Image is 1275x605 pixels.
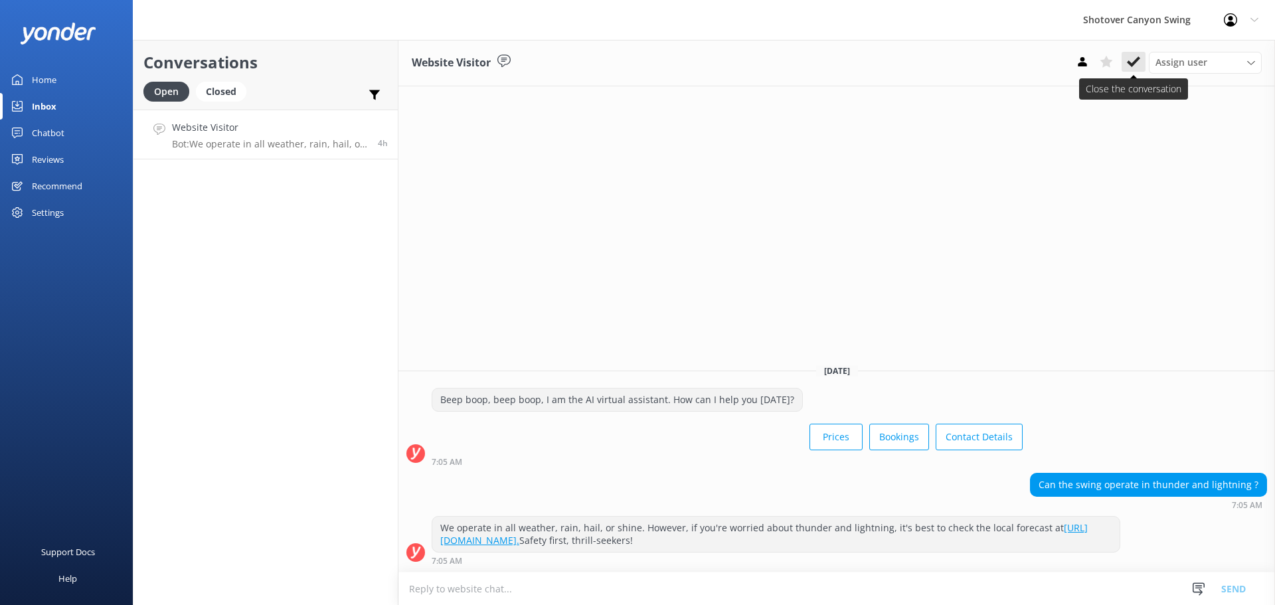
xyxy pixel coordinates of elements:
span: Assign user [1155,55,1207,70]
span: Sep 17 2025 07:05am (UTC +12:00) Pacific/Auckland [378,137,388,149]
a: Closed [196,84,253,98]
div: Assign User [1149,52,1262,73]
strong: 7:05 AM [1232,501,1262,509]
div: Support Docs [41,539,95,565]
a: [URL][DOMAIN_NAME]. [440,521,1088,547]
div: Sep 17 2025 07:05am (UTC +12:00) Pacific/Auckland [1030,500,1267,509]
h3: Website Visitor [412,54,491,72]
div: Recommend [32,173,82,199]
div: Settings [32,199,64,226]
strong: 7:05 AM [432,557,462,565]
div: Sep 17 2025 07:05am (UTC +12:00) Pacific/Auckland [432,457,1023,466]
img: yonder-white-logo.png [20,23,96,44]
div: We operate in all weather, rain, hail, or shine. However, if you're worried about thunder and lig... [432,517,1120,552]
button: Bookings [869,424,929,450]
div: Inbox [32,93,56,120]
div: Chatbot [32,120,64,146]
h4: Website Visitor [172,120,368,135]
div: Can the swing operate in thunder and lightning ? [1031,474,1266,496]
a: Open [143,84,196,98]
button: Contact Details [936,424,1023,450]
div: Closed [196,82,246,102]
strong: 7:05 AM [432,458,462,466]
div: Home [32,66,56,93]
span: [DATE] [816,365,858,377]
p: Bot: We operate in all weather, rain, hail, or shine. However, if you're worried about thunder an... [172,138,368,150]
div: Sep 17 2025 07:05am (UTC +12:00) Pacific/Auckland [432,556,1120,565]
h2: Conversations [143,50,388,75]
button: Prices [809,424,863,450]
div: Help [58,565,77,592]
div: Reviews [32,146,64,173]
div: Beep boop, beep boop, I am the AI virtual assistant. How can I help you [DATE]? [432,389,802,411]
div: Open [143,82,189,102]
a: Website VisitorBot:We operate in all weather, rain, hail, or shine. However, if you're worried ab... [133,110,398,159]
